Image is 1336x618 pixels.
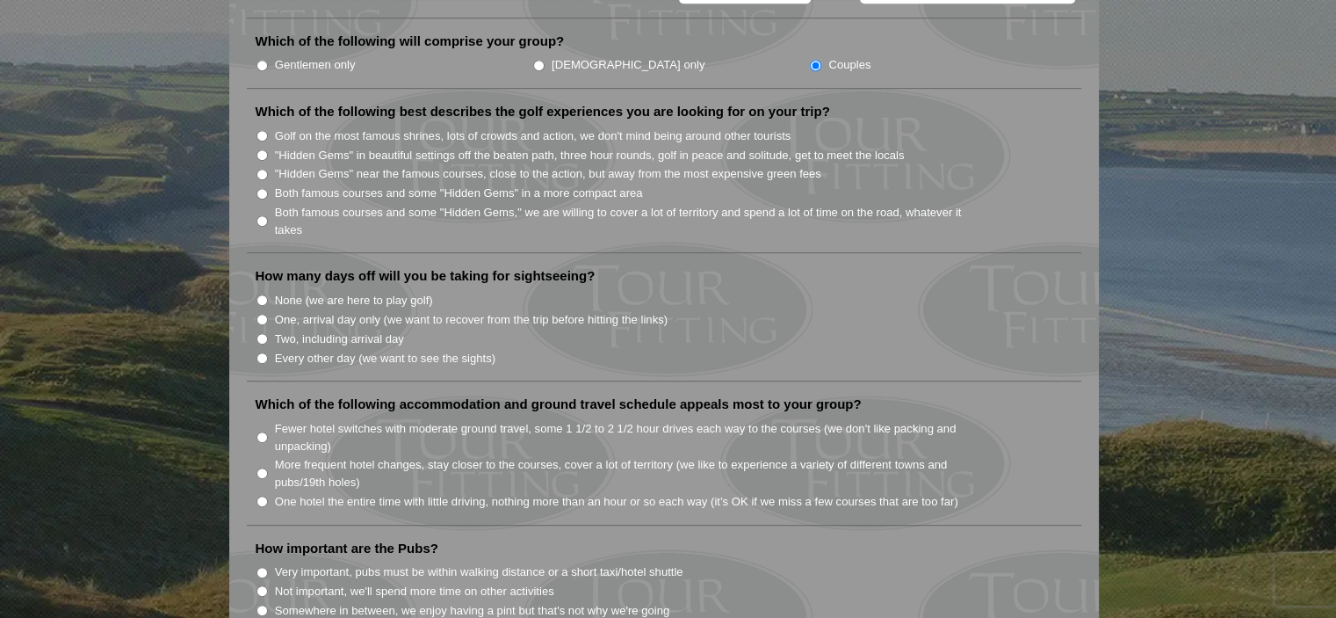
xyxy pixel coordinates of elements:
[256,540,438,557] label: How important are the Pubs?
[256,396,862,413] label: Which of the following accommodation and ground travel schedule appeals most to your group?
[275,563,683,581] label: Very important, pubs must be within walking distance or a short taxi/hotel shuttle
[275,147,905,164] label: "Hidden Gems" in beautiful settings off the beaten path, three hour rounds, golf in peace and sol...
[275,493,958,511] label: One hotel the entire time with little driving, nothing more than an hour or so each way (it’s OK ...
[275,292,433,309] label: None (we are here to play golf)
[275,204,981,238] label: Both famous courses and some "Hidden Gems," we are willing to cover a lot of territory and spend ...
[275,165,821,183] label: "Hidden Gems" near the famous courses, close to the action, but away from the most expensive gree...
[275,127,791,145] label: Golf on the most famous shrines, lots of crowds and action, we don't mind being around other tour...
[256,267,596,285] label: How many days off will you be taking for sightseeing?
[275,331,404,348] label: Two, including arrival day
[275,350,495,367] label: Every other day (we want to see the sights)
[256,33,565,50] label: Which of the following will comprise your group?
[275,185,643,202] label: Both famous courses and some "Hidden Gems" in a more compact area
[275,311,668,329] label: One, arrival day only (we want to recover from the trip before hitting the links)
[256,103,830,120] label: Which of the following best describes the golf experiences you are looking for on your trip?
[552,56,704,74] label: [DEMOGRAPHIC_DATA] only
[275,456,981,491] label: More frequent hotel changes, stay closer to the courses, cover a lot of territory (we like to exp...
[275,583,554,600] label: Not important, we'll spend more time on other activities
[275,56,356,74] label: Gentlemen only
[828,56,870,74] label: Couples
[275,420,981,454] label: Fewer hotel switches with moderate ground travel, some 1 1/2 to 2 1/2 hour drives each way to the...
